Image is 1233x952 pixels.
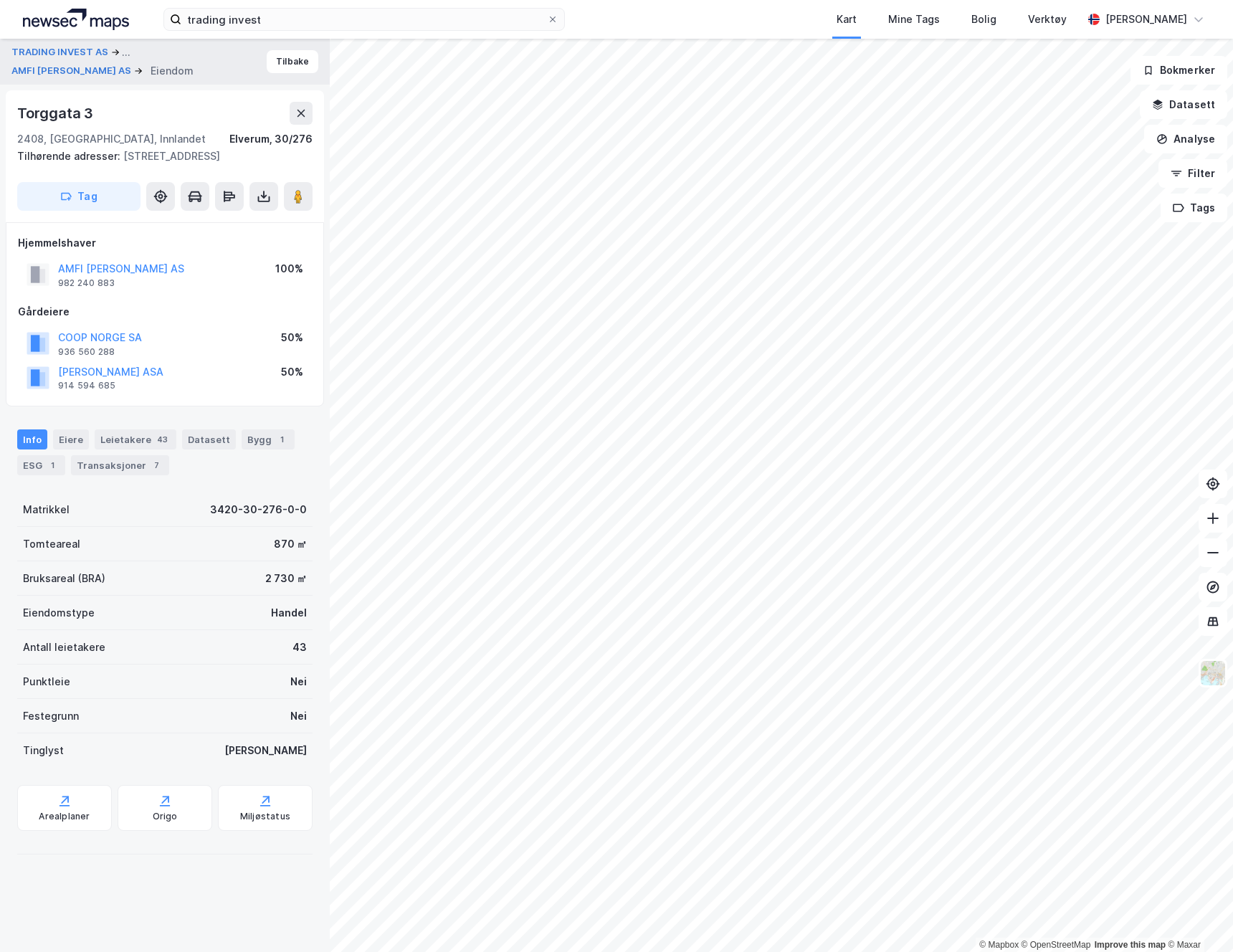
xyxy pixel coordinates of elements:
[71,455,169,475] div: Transaksjoner
[837,11,857,28] div: Kart
[23,570,105,587] div: Bruksareal (BRA)
[154,432,171,447] div: 43
[281,363,303,381] div: 50%
[224,742,307,759] div: [PERSON_NAME]
[290,673,307,690] div: Nei
[18,234,312,252] div: Hjemmelshaver
[149,458,163,472] div: 7
[23,673,70,690] div: Punktleie
[11,64,134,78] button: AMFI [PERSON_NAME] AS
[58,346,115,358] div: 936 560 288
[1140,90,1227,119] button: Datasett
[23,535,80,553] div: Tomteareal
[1158,159,1227,188] button: Filter
[151,62,194,80] div: Eiendom
[971,11,996,28] div: Bolig
[23,742,64,759] div: Tinglyst
[11,44,111,61] button: TRADING INVEST AS
[267,50,318,73] button: Tilbake
[274,535,307,553] div: 870 ㎡
[275,260,303,277] div: 100%
[17,182,141,211] button: Tag
[1022,940,1091,950] a: OpenStreetMap
[39,811,90,822] div: Arealplaner
[240,811,290,822] div: Miljøstatus
[1161,883,1233,952] div: Kontrollprogram for chat
[1130,56,1227,85] button: Bokmerker
[95,429,176,449] div: Leietakere
[23,639,105,656] div: Antall leietakere
[1199,660,1227,687] img: Z
[1161,883,1233,952] iframe: Chat Widget
[23,9,129,30] img: logo.a4113a55bc3d86da70a041830d287a7e.svg
[45,458,59,472] div: 1
[182,429,236,449] div: Datasett
[18,303,312,320] div: Gårdeiere
[1144,125,1227,153] button: Analyse
[17,429,47,449] div: Info
[58,380,115,391] div: 914 594 685
[281,329,303,346] div: 50%
[979,940,1019,950] a: Mapbox
[271,604,307,622] div: Handel
[17,150,123,162] span: Tilhørende adresser:
[17,148,301,165] div: [STREET_ADDRESS]
[275,432,289,447] div: 1
[242,429,295,449] div: Bygg
[888,11,940,28] div: Mine Tags
[1095,940,1166,950] a: Improve this map
[53,429,89,449] div: Eiere
[210,501,307,518] div: 3420-30-276-0-0
[23,708,79,725] div: Festegrunn
[58,277,115,289] div: 982 240 883
[17,102,96,125] div: Torggata 3
[292,639,307,656] div: 43
[122,44,130,61] div: ...
[17,455,65,475] div: ESG
[181,9,547,30] input: Søk på adresse, matrikkel, gårdeiere, leietakere eller personer
[265,570,307,587] div: 2 730 ㎡
[17,130,206,148] div: 2408, [GEOGRAPHIC_DATA], Innlandet
[1028,11,1067,28] div: Verktøy
[23,604,95,622] div: Eiendomstype
[1161,194,1227,222] button: Tags
[290,708,307,725] div: Nei
[229,130,313,148] div: Elverum, 30/276
[23,501,70,518] div: Matrikkel
[153,811,178,822] div: Origo
[1105,11,1187,28] div: [PERSON_NAME]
